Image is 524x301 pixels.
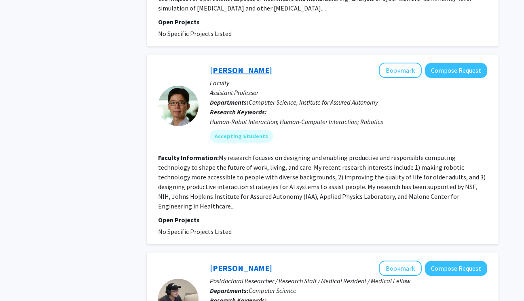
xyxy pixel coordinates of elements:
[158,227,232,236] span: No Specific Projects Listed
[210,263,272,273] a: [PERSON_NAME]
[249,98,378,106] span: Computer Science, Institute for Assured Autonomy
[210,88,487,97] p: Assistant Professor
[249,286,296,295] span: Computer Science
[158,215,487,225] p: Open Projects
[210,108,267,116] b: Research Keywords:
[6,265,34,295] iframe: Chat
[158,17,487,27] p: Open Projects
[425,63,487,78] button: Compose Request to Chien-Ming Huang
[210,98,249,106] b: Departments:
[210,117,487,126] div: Human-Robot Interaction; Human-Computer Interaction; Robotics
[210,130,273,143] mat-chip: Accepting Students
[158,154,486,210] fg-read-more: My research focuses on designing and enabling productive and responsible computing technology to ...
[379,63,422,78] button: Add Chien-Ming Huang to Bookmarks
[425,261,487,276] button: Compose Request to Thanh Nguyen-Tang
[158,154,219,162] b: Faculty Information:
[210,78,487,88] p: Faculty
[379,261,422,276] button: Add Thanh Nguyen-Tang to Bookmarks
[210,276,487,286] p: Postdoctoral Researcher / Research Staff / Medical Resident / Medical Fellow
[210,65,272,75] a: [PERSON_NAME]
[210,286,249,295] b: Departments:
[158,29,232,38] span: No Specific Projects Listed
